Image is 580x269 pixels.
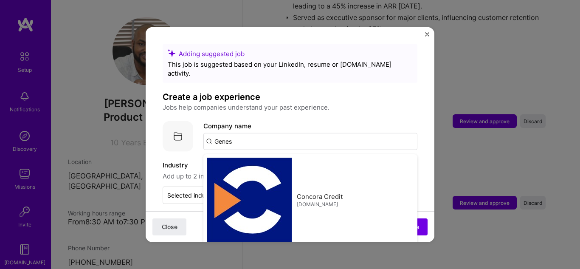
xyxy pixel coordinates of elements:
button: Close [425,32,429,41]
span: Add up to 2 industries. [163,171,417,181]
label: Company name [203,122,251,130]
span: Close [162,223,177,231]
button: Close [152,218,186,235]
div: This job is suggested based on your LinkedIn, resume or [DOMAIN_NAME] activity. [168,59,412,77]
img: Company logo [207,157,292,242]
span: Concora Credit [297,192,343,201]
i: icon SuggestedTeams [168,49,175,57]
input: Search for a company... [203,133,417,150]
h4: Create a job experience [163,91,417,102]
span: [DOMAIN_NAME] [297,201,338,208]
label: Industry [163,160,417,170]
img: Company logo [163,121,193,151]
div: Adding suggested job [168,49,412,58]
div: Selected industries [167,190,232,199]
p: Jobs help companies understand your past experience. [163,102,417,112]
